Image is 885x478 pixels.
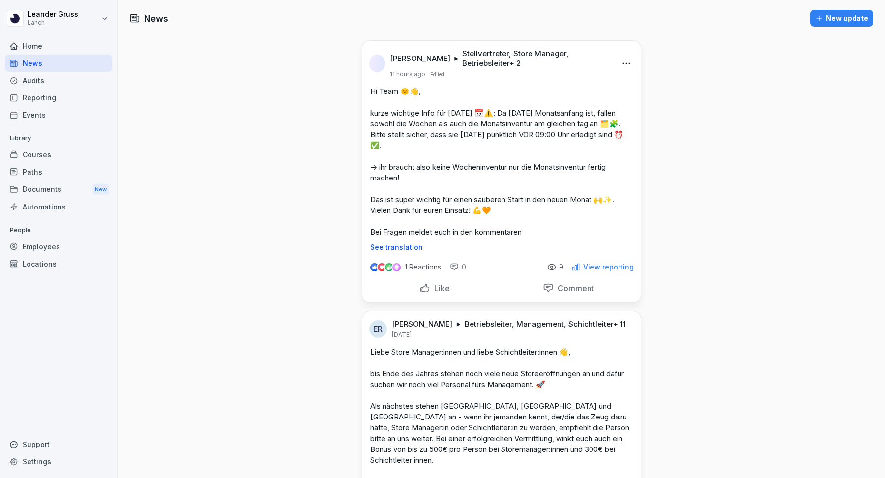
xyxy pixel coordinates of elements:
p: Leander Gruss [28,10,78,19]
a: Employees [5,238,112,255]
a: Events [5,106,112,123]
div: Documents [5,180,112,199]
a: Reporting [5,89,112,106]
div: New update [815,13,868,24]
p: [PERSON_NAME] [392,319,452,329]
a: Automations [5,198,112,215]
p: 11 hours ago [390,70,425,78]
p: Stellvertreter, Store Manager, Betriebsleiter + 2 [462,49,609,68]
p: Lanch [28,19,78,26]
a: Courses [5,146,112,163]
a: Audits [5,72,112,89]
div: 0 [450,262,466,272]
p: Comment [554,283,594,293]
img: l5aexj2uen8fva72jjw1hczl.png [369,55,385,72]
button: New update [810,10,873,27]
a: Paths [5,163,112,180]
div: Support [5,436,112,453]
img: celebrate [385,263,393,271]
p: See translation [370,243,633,251]
p: Betriebsleiter, Management, Schichtleiter + 11 [465,319,626,329]
p: [PERSON_NAME] [390,54,450,63]
a: Locations [5,255,112,272]
p: [DATE] [392,331,412,339]
p: View reporting [583,263,634,271]
p: Like [430,283,450,293]
img: love [378,264,385,271]
div: ER [369,320,387,338]
p: Library [5,130,112,146]
a: DocumentsNew [5,180,112,199]
div: New [92,184,109,195]
p: 1 Reactions [405,263,441,271]
a: Home [5,37,112,55]
img: inspiring [392,263,401,271]
a: Settings [5,453,112,470]
p: 9 [559,263,563,271]
p: Edited [430,70,444,78]
img: like [370,263,378,271]
p: Hi Team 🌞👋, kurze wichtige Info für [DATE] 📅⚠️: Da [DATE] Monatsanfang ist, fallen sowohl die Woc... [370,86,633,238]
a: News [5,55,112,72]
h1: News [144,12,168,25]
p: People [5,222,112,238]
